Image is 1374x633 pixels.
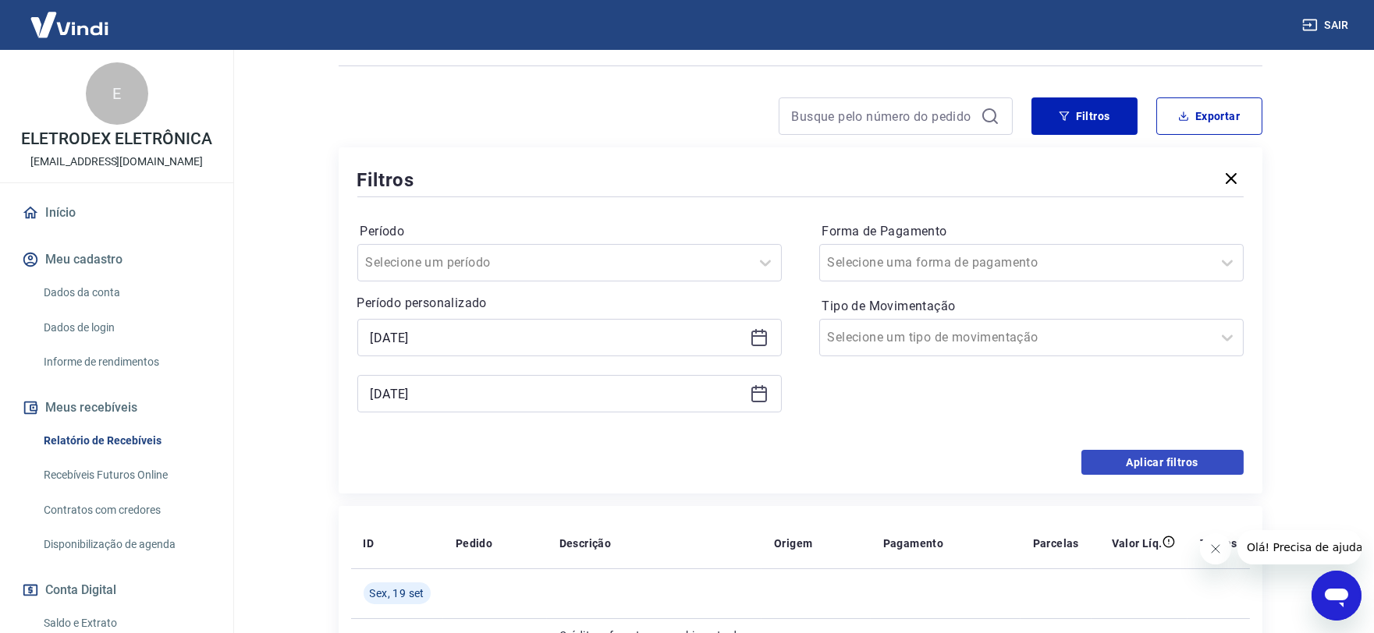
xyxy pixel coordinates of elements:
label: Forma de Pagamento [822,222,1241,241]
label: Tipo de Movimentação [822,297,1241,316]
h5: Filtros [357,168,415,193]
button: Sair [1299,11,1355,40]
span: Sex, 19 set [370,585,424,601]
button: Conta Digital [19,573,215,607]
a: Recebíveis Futuros Online [37,459,215,491]
p: [EMAIL_ADDRESS][DOMAIN_NAME] [30,154,203,170]
iframe: Mensagem da empresa [1237,530,1362,564]
p: ID [364,536,375,551]
p: ELETRODEX ELETRÔNICA [21,131,211,147]
a: Dados de login [37,312,215,344]
button: Aplicar filtros [1081,450,1244,475]
p: Pagamento [883,536,944,551]
button: Exportar [1156,97,1262,135]
p: Período personalizado [357,294,782,313]
a: Disponibilização de agenda [37,529,215,561]
iframe: Fechar mensagem [1200,533,1231,564]
button: Meu cadastro [19,242,215,277]
a: Relatório de Recebíveis [37,425,215,457]
input: Data inicial [371,326,744,349]
a: Dados da conta [37,277,215,309]
a: Contratos com credores [37,494,215,526]
button: Filtros [1031,97,1138,135]
input: Data final [371,382,744,405]
button: Meus recebíveis [19,391,215,425]
img: Vindi [19,1,120,48]
span: Olá! Precisa de ajuda? [9,11,131,23]
p: Valor Líq. [1112,536,1163,551]
label: Período [360,222,779,241]
p: Parcelas [1033,536,1079,551]
div: E [86,62,148,125]
a: Informe de rendimentos [37,346,215,378]
a: Início [19,196,215,230]
p: Origem [774,536,812,551]
p: Descrição [559,536,612,551]
iframe: Botão para abrir a janela de mensagens [1312,571,1362,621]
p: Pedido [456,536,492,551]
input: Busque pelo número do pedido [792,104,975,128]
